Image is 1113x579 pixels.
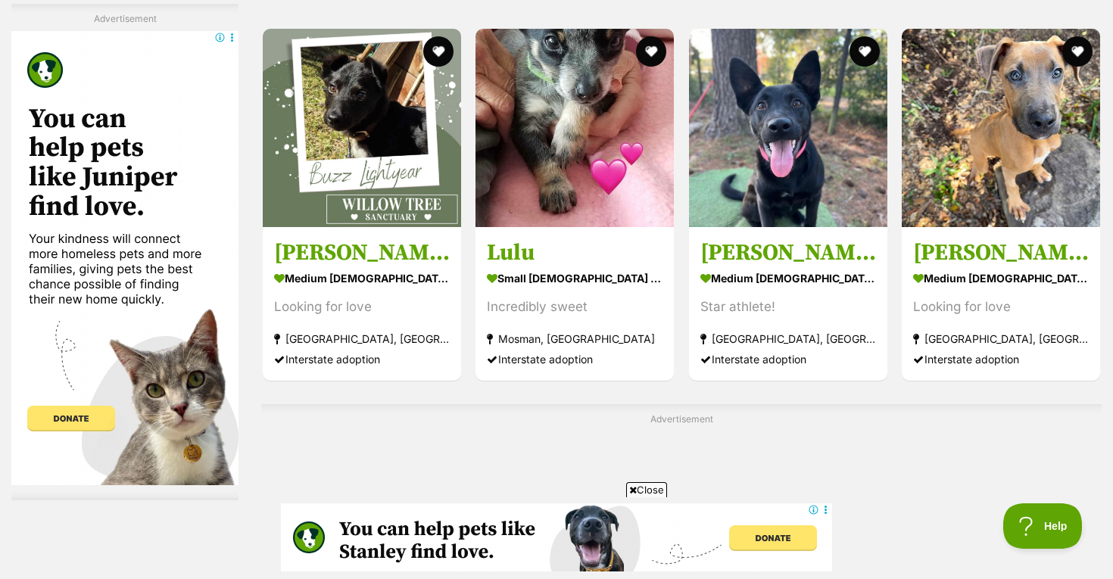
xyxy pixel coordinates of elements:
div: Looking for love [913,296,1089,316]
h3: [PERSON_NAME] [700,238,876,266]
button: favourite [850,36,880,67]
div: Interstate adoption [274,348,450,369]
strong: [GEOGRAPHIC_DATA], [GEOGRAPHIC_DATA] [274,328,450,348]
img: Lulu - Australian Cattle Dog x Mixed breed Dog [475,29,674,227]
a: [PERSON_NAME] medium [DEMOGRAPHIC_DATA] Dog Looking for love [GEOGRAPHIC_DATA], [GEOGRAPHIC_DATA]... [263,226,461,380]
strong: medium [DEMOGRAPHIC_DATA] Dog [913,266,1089,288]
div: Star athlete! [700,296,876,316]
h3: [PERSON_NAME] [274,238,450,266]
strong: medium [DEMOGRAPHIC_DATA] Dog [700,266,876,288]
div: Advertisement [11,4,238,501]
strong: small [DEMOGRAPHIC_DATA] Dog [487,266,662,288]
iframe: Advertisement [11,32,238,486]
button: favourite [1062,36,1093,67]
div: Looking for love [274,296,450,316]
a: [PERSON_NAME] medium [DEMOGRAPHIC_DATA] Dog Star athlete! [GEOGRAPHIC_DATA], [GEOGRAPHIC_DATA] In... [689,226,887,380]
div: Interstate adoption [700,348,876,369]
img: Buzz Lightyear - Australian Kelpie Dog [263,29,461,227]
h3: Lulu [487,238,662,266]
strong: Mosman, [GEOGRAPHIC_DATA] [487,328,662,348]
div: Interstate adoption [913,348,1089,369]
iframe: Help Scout Beacon - Open [1003,503,1083,549]
strong: [GEOGRAPHIC_DATA], [GEOGRAPHIC_DATA] [913,328,1089,348]
strong: medium [DEMOGRAPHIC_DATA] Dog [274,266,450,288]
strong: [GEOGRAPHIC_DATA], [GEOGRAPHIC_DATA] [700,328,876,348]
a: [PERSON_NAME] medium [DEMOGRAPHIC_DATA] Dog Looking for love [GEOGRAPHIC_DATA], [GEOGRAPHIC_DATA]... [902,226,1100,380]
button: favourite [637,36,667,67]
button: favourite [423,36,454,67]
h3: [PERSON_NAME] [913,238,1089,266]
iframe: Advertisement [281,503,832,571]
img: Albert - Mixed breed Dog [902,29,1100,227]
a: Lulu small [DEMOGRAPHIC_DATA] Dog Incredibly sweet Mosman, [GEOGRAPHIC_DATA] Interstate adoption [475,226,674,380]
span: Close [626,482,667,497]
div: Incredibly sweet [487,296,662,316]
img: Lucy - Australian Kelpie Dog [689,29,887,227]
div: Interstate adoption [487,348,662,369]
